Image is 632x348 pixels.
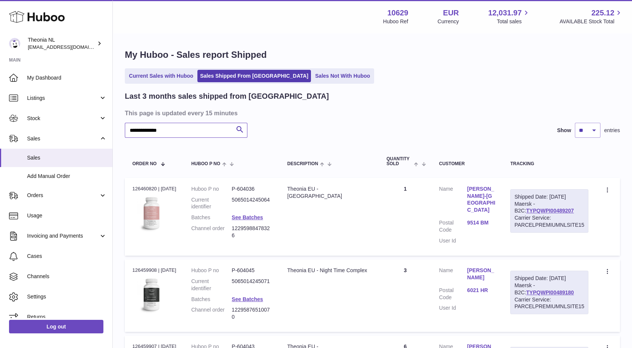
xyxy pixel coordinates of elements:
[27,74,107,81] span: My Dashboard
[191,214,232,221] dt: Batches
[27,173,107,180] span: Add Manual Order
[439,267,467,283] dt: Name
[604,127,620,134] span: entries
[559,8,623,25] a: 225.12 AVAILABLE Stock Total
[591,8,614,18] span: 225.12
[132,194,170,232] img: 106291725893222.jpg
[126,70,196,82] a: Current Sales with Huboo
[379,259,432,332] td: 3
[191,225,232,239] dt: Channel order
[497,18,530,25] span: Total sales
[526,208,574,214] a: TYPQWPI00489207
[9,320,103,333] a: Log out
[28,36,95,51] div: Theonia NL
[191,267,232,274] dt: Huboo P no
[27,115,99,122] span: Stock
[132,276,170,313] img: 106291725893109.jpg
[232,214,263,220] a: See Batches
[439,161,496,166] div: Customer
[439,237,467,244] dt: User Id
[439,219,467,234] dt: Postal Code
[132,161,157,166] span: Order No
[27,192,99,199] span: Orders
[27,313,107,321] span: Returns
[191,306,232,321] dt: Channel order
[443,8,459,18] strong: EUR
[27,154,107,161] span: Sales
[514,214,584,229] div: Carrier Service: PARCELPREMIUMNLSITE15
[439,304,467,312] dt: User Id
[287,185,371,200] div: Theonia EU - [GEOGRAPHIC_DATA]
[510,271,588,314] div: Maersk - B2C:
[439,185,467,216] dt: Name
[27,135,99,142] span: Sales
[488,8,521,18] span: 12,031.97
[387,8,408,18] strong: 10629
[514,193,584,200] div: Shipped Date: [DATE]
[27,95,99,102] span: Listings
[559,18,623,25] span: AVAILABLE Stock Total
[232,267,272,274] dd: P-604045
[467,267,496,281] a: [PERSON_NAME]
[312,70,373,82] a: Sales Not With Huboo
[191,161,220,166] span: Huboo P no
[125,49,620,61] h1: My Huboo - Sales report Shipped
[27,212,107,219] span: Usage
[27,273,107,280] span: Channels
[27,232,99,240] span: Invoicing and Payments
[197,70,311,82] a: Sales Shipped From [GEOGRAPHIC_DATA]
[557,127,571,134] label: Show
[27,293,107,300] span: Settings
[125,91,329,101] h2: Last 3 months sales shipped from [GEOGRAPHIC_DATA]
[379,178,432,256] td: 1
[232,296,263,302] a: See Batches
[383,18,408,25] div: Huboo Ref
[467,219,496,226] a: 9514 BM
[232,278,272,292] dd: 5065014245071
[467,287,496,294] a: 6021 HR
[488,8,530,25] a: 12,031.97 Total sales
[27,253,107,260] span: Cases
[514,275,584,282] div: Shipped Date: [DATE]
[232,185,272,193] dd: P-604036
[28,44,111,50] span: [EMAIL_ADDRESS][DOMAIN_NAME]
[439,287,467,301] dt: Postal Code
[232,225,272,239] dd: 12295988478326
[467,185,496,214] a: [PERSON_NAME]-[GEOGRAPHIC_DATA]
[132,267,176,274] div: 126459908 | [DATE]
[191,185,232,193] dt: Huboo P no
[191,278,232,292] dt: Current identifier
[287,161,318,166] span: Description
[125,109,618,117] h3: This page is updated every 15 minutes
[514,296,584,310] div: Carrier Service: PARCELPREMIUMNLSITE15
[438,18,459,25] div: Currency
[510,189,588,233] div: Maersk - B2C:
[510,161,588,166] div: Tracking
[9,38,20,49] img: info@wholesomegoods.eu
[526,289,574,295] a: TYPQWPI00489180
[191,196,232,211] dt: Current identifier
[191,296,232,303] dt: Batches
[287,267,371,274] div: Theonia EU - Night Time Complex
[132,185,176,192] div: 126460820 | [DATE]
[232,196,272,211] dd: 5065014245064
[232,306,272,321] dd: 12295876510070
[386,157,412,166] span: Quantity Sold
